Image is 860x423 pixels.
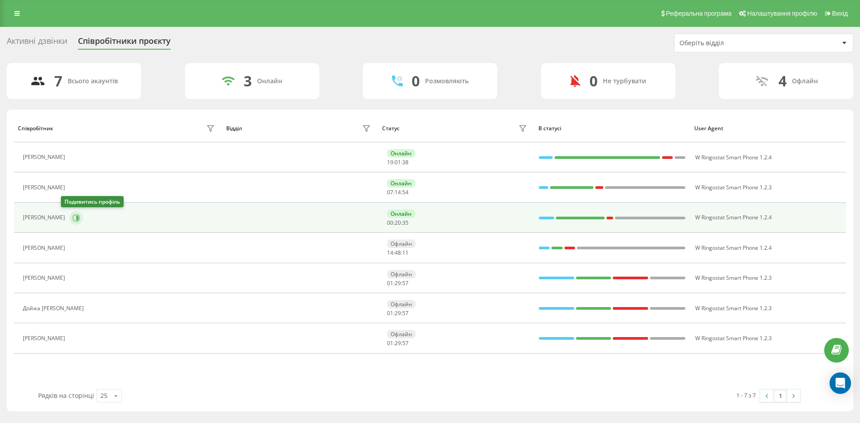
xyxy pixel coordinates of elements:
[382,125,400,132] div: Статус
[387,188,393,196] span: 07
[387,189,408,196] div: : :
[695,214,772,221] span: W Ringostat Smart Phone 1.2.4
[695,274,772,282] span: W Ringostat Smart Phone 1.2.3
[387,340,408,346] div: : :
[23,184,67,191] div: [PERSON_NAME]
[387,280,408,286] div: : :
[387,250,408,256] div: : :
[402,279,408,287] span: 57
[402,309,408,317] span: 57
[395,158,401,166] span: 01
[694,125,842,132] div: User Agent
[387,219,393,226] span: 00
[832,10,848,17] span: Вихід
[387,270,416,278] div: Офлайн
[830,372,851,394] div: Open Intercom Messenger
[425,77,469,85] div: Розмовляють
[402,219,408,226] span: 35
[538,125,686,132] div: В статусі
[387,309,393,317] span: 01
[23,335,67,342] div: [PERSON_NAME]
[402,188,408,196] span: 54
[695,154,772,161] span: W Ringostat Smart Phone 1.2.4
[666,10,732,17] span: Реферальна програма
[695,184,772,191] span: W Ringostat Smart Phone 1.2.3
[589,73,598,90] div: 0
[603,77,646,85] div: Не турбувати
[38,391,94,400] span: Рядків на сторінці
[18,125,53,132] div: Співробітник
[23,305,86,312] div: Дойжа [PERSON_NAME]
[244,73,252,90] div: 3
[7,36,67,50] div: Активні дзвінки
[402,339,408,347] span: 57
[23,154,67,160] div: [PERSON_NAME]
[747,10,817,17] span: Налаштування профілю
[387,149,415,158] div: Онлайн
[54,73,62,90] div: 7
[387,249,393,256] span: 14
[736,391,756,400] div: 1 - 7 з 7
[778,73,787,90] div: 4
[395,309,401,317] span: 29
[395,188,401,196] span: 14
[387,158,393,166] span: 19
[257,77,282,85] div: Онлайн
[23,245,67,251] div: [PERSON_NAME]
[23,275,67,281] div: [PERSON_NAME]
[78,36,171,50] div: Співробітники проєкту
[695,304,772,312] span: W Ringostat Smart Phone 1.2.3
[226,125,242,132] div: Відділ
[395,219,401,226] span: 20
[395,249,401,256] span: 48
[387,330,416,338] div: Офлайн
[23,214,67,221] div: [PERSON_NAME]
[679,39,787,47] div: Оберіть відділ
[774,389,787,402] a: 1
[792,77,818,85] div: Офлайн
[395,279,401,287] span: 29
[387,220,408,226] div: : :
[387,179,415,188] div: Онлайн
[387,239,416,248] div: Офлайн
[68,77,118,85] div: Всього акаунтів
[387,279,393,287] span: 01
[387,310,408,316] div: : :
[100,391,107,400] div: 25
[695,244,772,252] span: W Ringostat Smart Phone 1.2.4
[412,73,420,90] div: 0
[402,158,408,166] span: 38
[61,196,124,207] div: Подивитись профіль
[695,334,772,342] span: W Ringostat Smart Phone 1.2.3
[387,209,415,218] div: Онлайн
[387,159,408,166] div: : :
[387,339,393,347] span: 01
[402,249,408,256] span: 11
[395,339,401,347] span: 29
[387,300,416,308] div: Офлайн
